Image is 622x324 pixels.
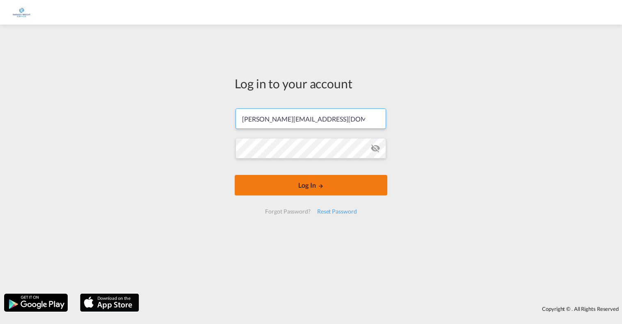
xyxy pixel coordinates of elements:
img: google.png [3,293,69,313]
div: Reset Password [314,204,360,219]
img: 6a2c35f0b7c411ef99d84d375d6e7407.jpg [12,3,31,22]
div: Copyright © . All Rights Reserved [143,302,622,316]
div: Log in to your account [235,75,387,92]
md-icon: icon-eye-off [370,143,380,153]
img: apple.png [79,293,140,313]
input: Enter email/phone number [236,108,386,129]
div: Forgot Password? [262,204,313,219]
button: LOGIN [235,175,387,195]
